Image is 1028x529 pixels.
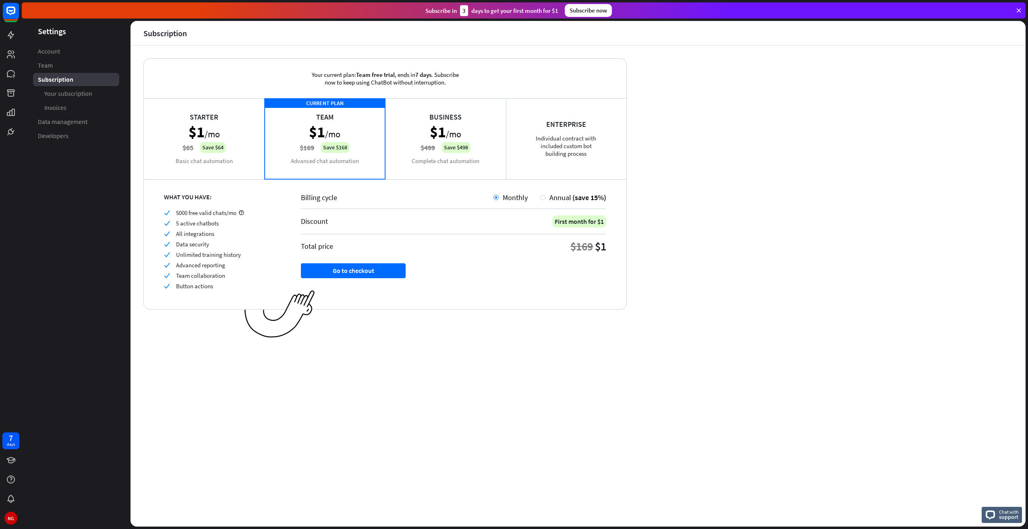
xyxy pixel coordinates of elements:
div: 3 [460,5,468,16]
div: $1 [595,239,606,254]
a: Data management [33,115,119,128]
span: Invoices [44,103,66,112]
span: Data security [176,240,209,248]
div: Discount [301,217,328,226]
button: Go to checkout [301,263,406,278]
div: $169 [570,239,593,254]
span: Monthly [503,193,528,202]
span: Unlimited training history [176,251,241,258]
div: Your current plan: , ends in . Subscribe now to keep using ChatBot without interruption. [298,59,472,98]
span: 7 days [415,71,431,79]
div: Subscription [143,29,187,38]
div: Billing cycle [301,193,493,202]
span: Subscription [38,75,73,84]
i: check [164,273,170,279]
div: NG [4,512,17,525]
div: Total price [301,242,333,251]
span: 5 active chatbots [176,219,219,227]
div: 7 [9,434,13,442]
span: support [999,513,1019,521]
a: Invoices [33,101,119,114]
span: Team free trial [356,71,395,79]
span: 5000 free valid chats/mo [176,209,236,217]
span: Button actions [176,282,213,290]
span: Account [38,47,60,56]
a: 7 days [2,432,19,449]
span: Team [38,61,53,70]
header: Settings [22,26,131,37]
span: Developers [38,132,68,140]
a: Account [33,45,119,58]
span: Data management [38,118,87,126]
a: Team [33,59,119,72]
i: check [164,220,170,226]
div: First month for $1 [552,215,606,227]
span: Chat with [999,508,1019,516]
span: Team collaboration [176,272,225,279]
i: check [164,252,170,258]
span: All integrations [176,230,214,238]
span: (save 15%) [572,193,606,202]
i: check [164,210,170,216]
span: Advanced reporting [176,261,225,269]
div: Subscribe now [565,4,612,17]
a: Your subscription [33,87,119,100]
img: ec979a0a656117aaf919.png [245,290,315,338]
div: WHAT YOU HAVE: [164,193,281,201]
span: Your subscription [44,89,92,98]
button: Open LiveChat chat widget [6,3,31,27]
span: Annual [549,193,571,202]
a: Developers [33,129,119,143]
div: days [7,442,15,447]
div: Subscribe in days to get your first month for $1 [425,5,558,16]
i: check [164,283,170,289]
i: check [164,241,170,247]
i: check [164,262,170,268]
i: check [164,231,170,237]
